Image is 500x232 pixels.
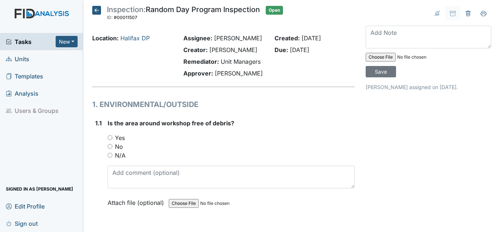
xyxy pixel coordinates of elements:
strong: Assignee: [183,34,212,42]
span: Sign out [6,218,38,229]
input: Save [366,66,396,77]
span: [PERSON_NAME] [209,46,257,54]
strong: Creator: [183,46,208,54]
span: Unit Managers [221,58,261,65]
span: Templates [6,70,43,82]
div: Random Day Program Inspection [107,6,260,22]
label: No [115,142,123,151]
span: Analysis [6,88,38,99]
input: No [108,144,112,149]
strong: Approver: [183,70,213,77]
span: Edit Profile [6,200,45,212]
span: Open [266,6,283,15]
span: [DATE] [302,34,321,42]
span: ID: [107,15,113,20]
span: #00011507 [114,15,137,20]
h1: 1. ENVIRONMENTAL/OUTSIDE [92,99,355,110]
strong: Location: [92,34,119,42]
span: Units [6,53,29,65]
a: Tasks [6,37,56,46]
span: Inspection: [107,5,146,14]
input: Yes [108,135,112,140]
p: [PERSON_NAME] assigned on [DATE]. [366,83,491,91]
button: New [56,36,78,47]
label: N/A [115,151,126,160]
span: [DATE] [290,46,309,54]
input: N/A [108,153,112,158]
a: Halifax DP [120,34,150,42]
span: [PERSON_NAME] [215,70,263,77]
strong: Remediator: [183,58,219,65]
label: Yes [115,133,125,142]
span: [PERSON_NAME] [214,34,262,42]
label: Attach file (optional) [108,194,167,207]
label: 1.1 [95,119,102,128]
span: Signed in as [PERSON_NAME] [6,183,73,195]
strong: Due: [275,46,288,54]
strong: Created: [275,34,300,42]
span: Is the area around workshop free of debris? [108,119,234,127]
